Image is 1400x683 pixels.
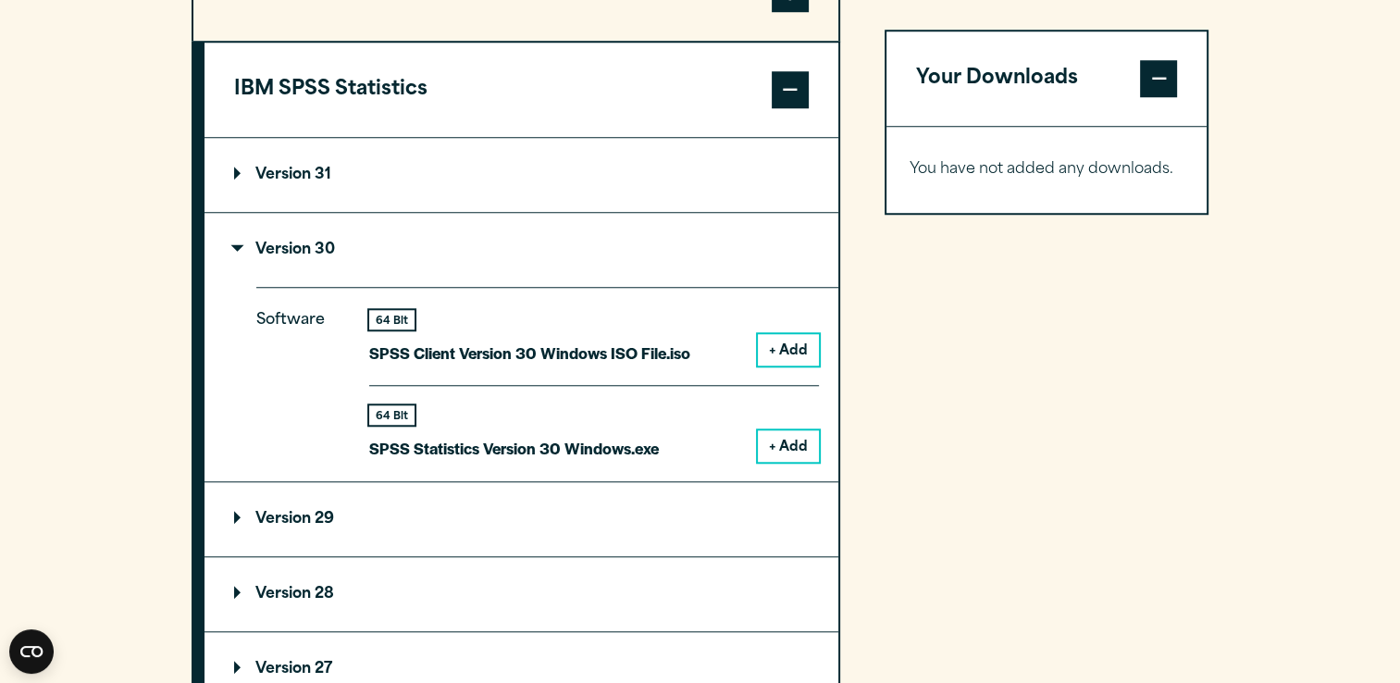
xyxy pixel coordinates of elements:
summary: Version 31 [204,138,838,212]
button: + Add [758,430,819,462]
summary: Version 28 [204,557,838,631]
button: Open CMP widget [9,629,54,674]
div: 64 Bit [369,405,415,425]
summary: Version 29 [204,482,838,556]
p: Version 30 [234,242,335,257]
p: Software [256,307,340,447]
p: SPSS Client Version 30 Windows ISO File.iso [369,340,690,366]
p: Version 28 [234,587,334,602]
button: IBM SPSS Statistics [204,43,838,137]
summary: Version 30 [204,213,838,287]
p: SPSS Statistics Version 30 Windows.exe [369,435,659,462]
p: Version 27 [234,662,332,677]
button: + Add [758,334,819,366]
p: Version 31 [234,168,331,182]
p: You have not added any downloads. [910,156,1184,183]
div: 64 Bit [369,310,415,329]
div: Your Downloads [886,126,1208,213]
p: Version 29 [234,512,334,527]
button: Your Downloads [886,31,1208,126]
